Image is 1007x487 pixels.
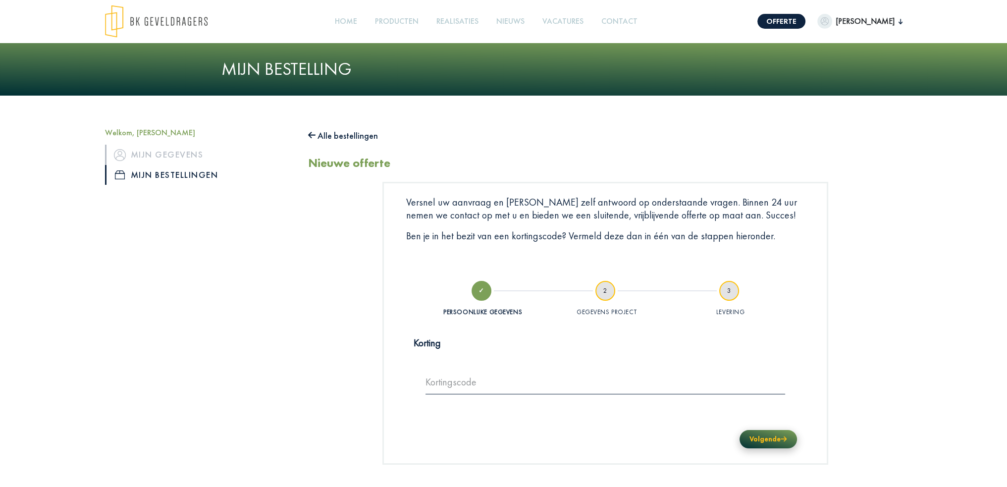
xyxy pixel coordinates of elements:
[221,58,786,80] h1: Mijn bestelling
[105,128,293,137] h5: Welkom, [PERSON_NAME]
[817,14,902,29] button: [PERSON_NAME]
[406,229,804,242] p: Ben je in het bezit van een kortingscode? Vermeld deze dan in één van de stappen hieronder.
[492,10,529,33] a: Nieuws
[740,430,796,448] button: Volgende
[115,170,125,179] img: icon
[597,10,641,33] a: Contact
[432,10,482,33] a: Realisaties
[114,149,126,161] img: icon
[538,10,587,33] a: Vacatures
[331,10,361,33] a: Home
[105,5,208,38] img: logo
[308,156,390,170] h2: Nieuwe offerte
[546,308,667,317] div: Gegevens project
[105,165,293,185] a: iconMijn bestellingen
[414,336,441,349] strong: Korting
[832,15,899,27] span: [PERSON_NAME]
[105,145,293,164] a: iconMijn gegevens
[371,10,423,33] a: Producten
[308,128,378,144] button: Alle bestellingen
[670,308,791,317] div: Levering
[406,196,804,221] p: Versnel uw aanvraag en [PERSON_NAME] zelf antwoord op onderstaande vragen. Binnen 24 uur nemen we...
[757,14,805,29] a: Offerte
[817,14,832,29] img: dummypic.png
[443,308,522,316] div: Persoonlijke gegevens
